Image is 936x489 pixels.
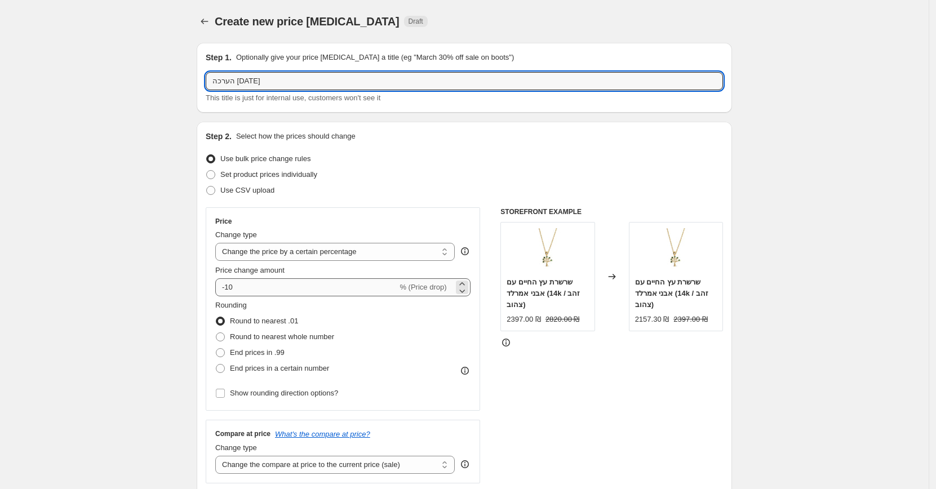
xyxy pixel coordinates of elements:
span: This title is just for internal use, customers won't see it [206,94,380,102]
h2: Step 1. [206,52,232,63]
button: Price change jobs [197,14,212,29]
strike: 2820.00 ₪ [545,314,580,325]
span: שרשרת עץ החיים עם אבני אמרלד (14k / זהב צהוב) [507,278,580,309]
span: Change type [215,230,257,239]
div: help [459,459,471,470]
span: Change type [215,443,257,452]
input: -15 [215,278,397,296]
span: End prices in a certain number [230,364,329,372]
span: Use bulk price change rules [220,154,310,163]
img: tree_80x.jpg [525,228,570,273]
div: 2157.30 ₪ [635,314,669,325]
span: Draft [409,17,423,26]
p: Optionally give your price [MEDICAL_DATA] a title (eg "March 30% off sale on boots") [236,52,514,63]
div: help [459,246,471,257]
input: 30% off holiday sale [206,72,723,90]
span: Set product prices individually [220,170,317,179]
strike: 2397.00 ₪ [673,314,708,325]
span: Create new price [MEDICAL_DATA] [215,15,400,28]
h3: Compare at price [215,429,270,438]
span: Rounding [215,301,247,309]
img: tree_80x.jpg [653,228,698,273]
span: שרשרת עץ החיים עם אבני אמרלד (14k / זהב צהוב) [635,278,708,309]
span: End prices in .99 [230,348,285,357]
span: % (Price drop) [400,283,446,291]
span: Use CSV upload [220,186,274,194]
h2: Step 2. [206,131,232,142]
span: Show rounding direction options? [230,389,338,397]
span: Round to nearest .01 [230,317,298,325]
span: Price change amount [215,266,285,274]
div: 2397.00 ₪ [507,314,541,325]
h3: Price [215,217,232,226]
span: Round to nearest whole number [230,332,334,341]
p: Select how the prices should change [236,131,356,142]
button: What's the compare at price? [275,430,370,438]
h6: STOREFRONT EXAMPLE [500,207,723,216]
